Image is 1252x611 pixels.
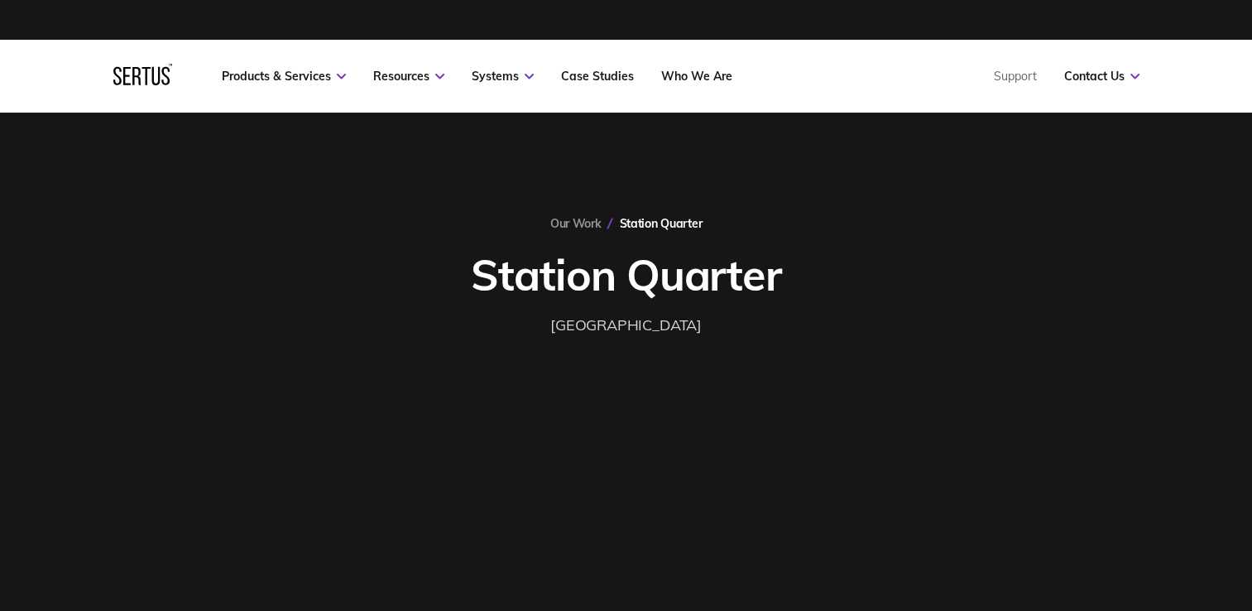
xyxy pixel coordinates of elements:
h1: Station Quarter [471,248,781,301]
a: Support [994,69,1037,84]
a: Case Studies [561,69,634,84]
a: Our Work [550,216,602,231]
a: Contact Us [1064,69,1139,84]
a: Who We Are [661,69,732,84]
div: [GEOGRAPHIC_DATA] [550,314,702,338]
iframe: Chat Widget [1169,532,1252,611]
a: Products & Services [222,69,346,84]
a: Systems [472,69,534,84]
a: Resources [373,69,444,84]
